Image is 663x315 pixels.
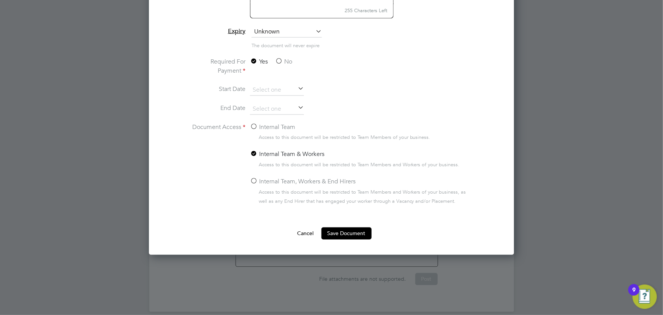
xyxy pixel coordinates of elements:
[291,228,320,240] button: Cancel
[632,290,636,300] div: 9
[188,84,245,94] label: Start Date
[250,103,304,115] input: Select one
[252,42,320,49] span: The document will never expire
[321,228,372,240] button: Save Document
[250,84,304,96] input: Select one
[250,57,268,66] label: Yes
[259,188,475,206] span: Access to this document will be restricted to Team Members and Workers of your business, as well ...
[252,26,322,38] span: Unknown
[250,177,356,186] label: Internal Team, Workers & End Hirers
[250,3,394,19] small: 255 Characters Left
[250,123,295,132] label: Internal Team
[188,57,245,75] label: Required For Payment
[188,123,245,212] label: Document Access
[250,150,324,159] label: Internal Team & Workers
[188,103,245,113] label: End Date
[259,133,430,142] span: Access to this document will be restricted to Team Members of your business.
[633,285,657,309] button: Open Resource Center, 9 new notifications
[228,27,245,35] span: Expiry
[259,161,460,170] span: Access to this document will be restricted to Team Members and Workers of your business.
[275,57,292,66] label: No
